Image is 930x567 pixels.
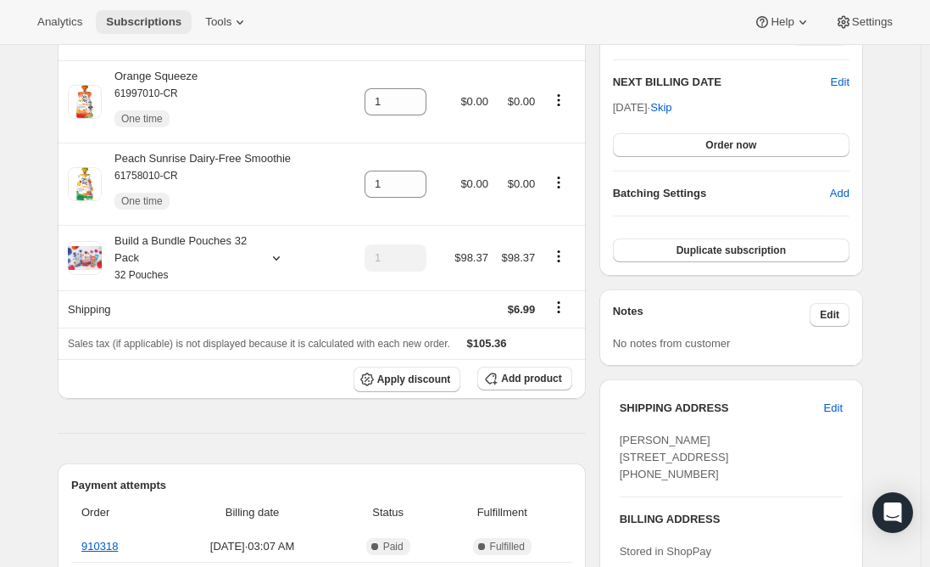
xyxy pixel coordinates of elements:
[613,337,731,350] span: No notes from customer
[102,233,254,283] div: Build a Bundle Pouches 32 Pack
[620,545,711,558] span: Stored in ShopPay
[68,338,450,350] span: Sales tax (if applicable) is not displayed because it is calculated with each new order.
[490,540,525,553] span: Fulfilled
[460,177,488,190] span: $0.00
[121,194,163,208] span: One time
[71,477,572,494] h2: Payment attempts
[102,150,291,218] div: Peach Sunrise Dairy-Free Smoothie
[195,10,259,34] button: Tools
[545,173,572,192] button: Product actions
[81,540,118,553] a: 910318
[508,95,536,108] span: $0.00
[620,511,843,528] h3: BILLING ADDRESS
[820,180,860,207] button: Add
[705,138,756,152] span: Order now
[37,15,82,29] span: Analytics
[613,133,849,157] button: Order now
[383,540,404,553] span: Paid
[467,337,507,350] span: $105.36
[613,74,831,91] h2: NEXT BILLING DATE
[545,247,572,266] button: Product actions
[102,68,198,136] div: Orange Squeeze
[743,10,821,34] button: Help
[71,494,166,531] th: Order
[58,290,354,328] th: Shipping
[825,10,903,34] button: Settings
[771,15,794,29] span: Help
[814,395,853,422] button: Edit
[344,504,432,521] span: Status
[545,91,572,109] button: Product actions
[613,239,849,262] button: Duplicate subscription
[106,15,181,29] span: Subscriptions
[501,372,561,385] span: Add product
[852,15,893,29] span: Settings
[114,170,178,182] small: 61758010-CR
[443,504,562,521] span: Fulfillment
[354,367,461,392] button: Apply discount
[68,167,102,201] img: product img
[508,177,536,190] span: $0.00
[620,434,729,480] span: [PERSON_NAME] [STREET_ADDRESS] [PHONE_NUMBER]
[650,99,671,116] span: Skip
[620,400,824,417] h3: SHIPPING ADDRESS
[872,492,913,533] div: Open Intercom Messenger
[831,74,849,91] button: Edit
[205,15,231,29] span: Tools
[171,504,334,521] span: Billing date
[545,298,572,317] button: Shipping actions
[640,94,682,121] button: Skip
[508,303,536,316] span: $6.99
[501,251,535,264] span: $98.37
[121,112,163,126] span: One time
[96,10,192,34] button: Subscriptions
[114,269,168,281] small: 32 Pouches
[171,538,334,555] span: [DATE] · 03:07 AM
[27,10,92,34] button: Analytics
[454,251,488,264] span: $98.37
[613,101,672,114] span: [DATE] ·
[810,303,849,327] button: Edit
[114,87,178,99] small: 61997010-CR
[613,185,830,202] h6: Batching Settings
[377,373,451,386] span: Apply discount
[677,244,786,257] span: Duplicate subscription
[460,95,488,108] span: $0.00
[830,185,849,202] span: Add
[613,303,810,327] h3: Notes
[824,400,843,417] span: Edit
[477,367,571,390] button: Add product
[820,308,839,322] span: Edit
[68,85,102,119] img: product img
